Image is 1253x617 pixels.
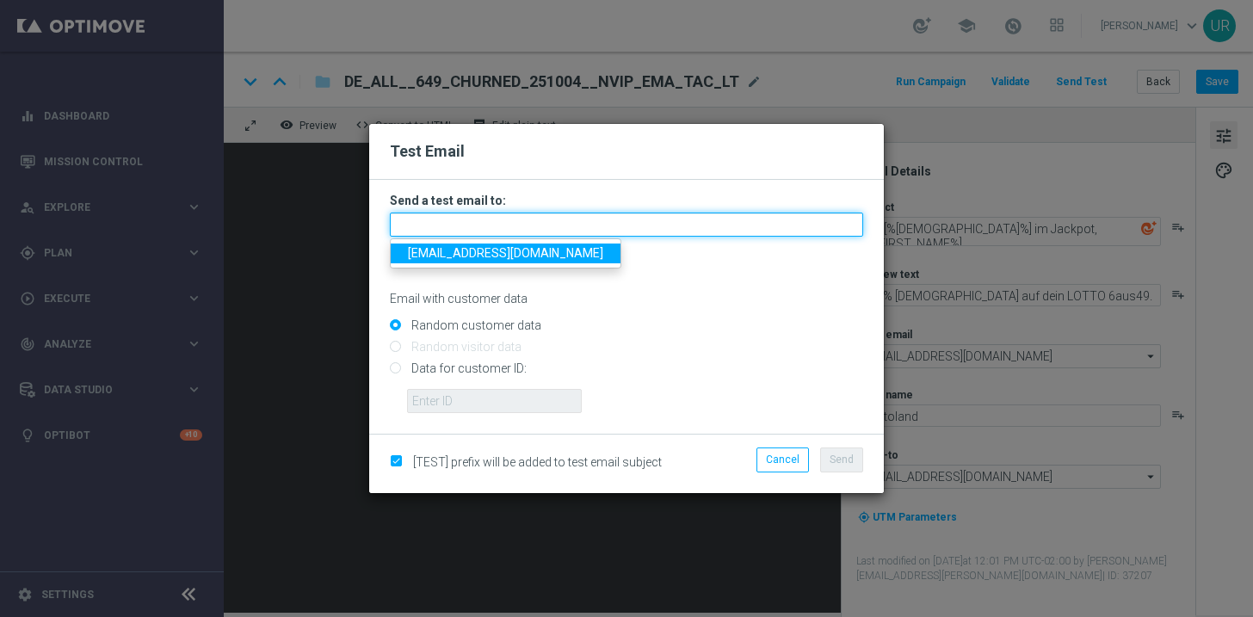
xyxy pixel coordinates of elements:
a: [EMAIL_ADDRESS][DOMAIN_NAME] [391,244,620,263]
span: [EMAIL_ADDRESS][DOMAIN_NAME] [408,246,603,260]
h3: Send a test email to: [390,193,863,208]
p: Separate multiple addresses with commas [390,241,863,256]
h2: Test Email [390,141,863,162]
span: [TEST] prefix will be added to test email subject [413,455,662,469]
p: Email with customer data [390,291,863,306]
label: Random customer data [407,318,541,333]
input: Enter ID [407,389,582,413]
span: Send [830,453,854,466]
button: Cancel [756,447,809,472]
button: Send [820,447,863,472]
